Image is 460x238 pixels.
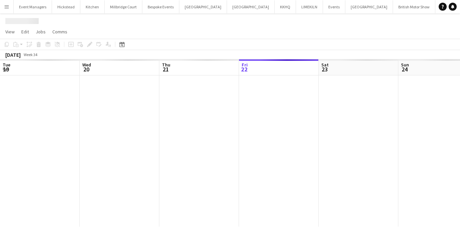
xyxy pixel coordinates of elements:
span: 22 [241,65,248,73]
a: Edit [19,27,32,36]
button: Event Managers [14,0,52,13]
button: Hickstead [52,0,80,13]
button: [GEOGRAPHIC_DATA] [179,0,227,13]
span: Wed [82,62,91,68]
span: Jobs [36,29,46,35]
button: Kitchen [80,0,105,13]
span: Comms [52,29,67,35]
span: Week 34 [22,52,39,57]
span: View [5,29,15,35]
span: Sun [401,62,409,68]
span: Tue [3,62,10,68]
a: View [3,27,17,36]
a: Jobs [33,27,48,36]
button: Bespoke Events [142,0,179,13]
span: Fri [242,62,248,68]
div: [DATE] [5,51,21,58]
span: 23 [320,65,329,73]
span: 24 [400,65,409,73]
span: Edit [21,29,29,35]
button: Millbridge Court [105,0,142,13]
a: Comms [50,27,70,36]
span: 19 [2,65,10,73]
button: Events [323,0,345,13]
span: Thu [162,62,170,68]
button: KKHQ [275,0,296,13]
button: LIMEKILN [296,0,323,13]
button: [GEOGRAPHIC_DATA] [345,0,393,13]
span: 20 [81,65,91,73]
button: [GEOGRAPHIC_DATA] [227,0,275,13]
span: Sat [321,62,329,68]
button: British Motor Show [393,0,435,13]
span: 21 [161,65,170,73]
